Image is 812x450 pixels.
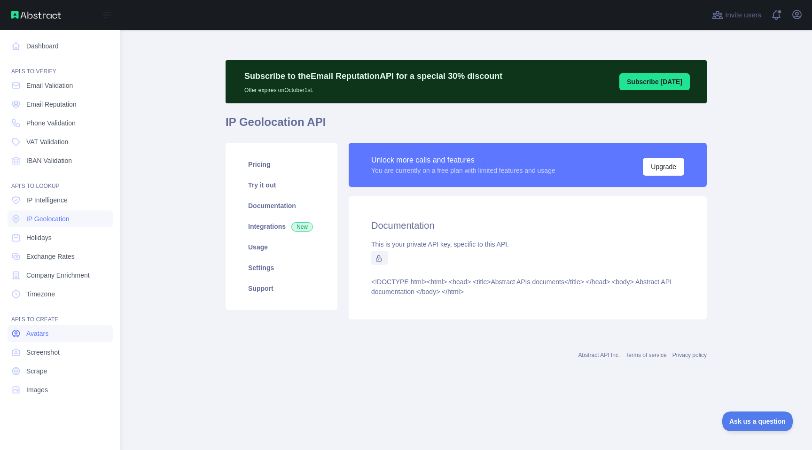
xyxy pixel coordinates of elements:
a: Settings [237,257,326,278]
span: Email Validation [26,81,73,90]
a: Dashboard [8,38,113,54]
div: API'S TO VERIFY [8,56,113,75]
span: VAT Validation [26,137,68,147]
iframe: Toggle Customer Support [722,411,793,431]
a: Timezone [8,286,113,303]
div: API'S TO LOOKUP [8,171,113,190]
span: New [291,222,313,232]
h1: IP Geolocation API [226,115,707,137]
span: Holidays [26,233,52,242]
a: Holidays [8,229,113,246]
p: Subscribe to the Email Reputation API for a special 30 % discount [244,70,502,83]
h2: Documentation [371,219,684,232]
a: Images [8,381,113,398]
div: You are currently on a free plan with limited features and usage [371,166,555,175]
span: Avatars [26,329,48,338]
div: Unlock more calls and features [371,155,555,166]
a: Email Validation [8,77,113,94]
a: IP Geolocation [8,210,113,227]
span: Exchange Rates [26,252,75,261]
a: Email Reputation [8,96,113,113]
span: Screenshot [26,348,60,357]
span: Company Enrichment [26,271,90,280]
span: Phone Validation [26,118,76,128]
a: Terms of service [625,352,666,358]
a: Support [237,278,326,299]
a: Exchange Rates [8,248,113,265]
a: VAT Validation [8,133,113,150]
a: Integrations New [237,216,326,237]
div: API'S TO CREATE [8,304,113,323]
button: Invite users [710,8,763,23]
div: This is your private API key, specific to this API. [371,240,684,249]
span: Timezone [26,289,55,299]
a: Privacy policy [672,352,707,358]
a: Pricing [237,154,326,175]
span: IP Geolocation [26,214,70,224]
span: IBAN Validation [26,156,72,165]
span: Images [26,385,48,395]
a: Avatars [8,325,113,342]
a: Usage [237,237,326,257]
span: Scrape [26,366,47,376]
span: IP Intelligence [26,195,68,205]
a: IBAN Validation [8,152,113,169]
a: Screenshot [8,344,113,361]
a: Phone Validation [8,115,113,132]
article: <!DOCTYPE html> <html> <head> <title>Abstract APIs documents</title> </head> <body> Abstract API ... [371,277,684,297]
a: Abstract API Inc. [578,352,620,358]
p: Offer expires on October 1st. [244,83,502,94]
span: Email Reputation [26,100,77,109]
a: IP Intelligence [8,192,113,209]
a: Scrape [8,363,113,380]
a: Company Enrichment [8,267,113,284]
button: Subscribe [DATE] [619,73,690,90]
button: Upgrade [643,158,684,176]
a: Documentation [237,195,326,216]
img: Abstract API [11,11,61,19]
a: Try it out [237,175,326,195]
span: Invite users [725,10,761,21]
